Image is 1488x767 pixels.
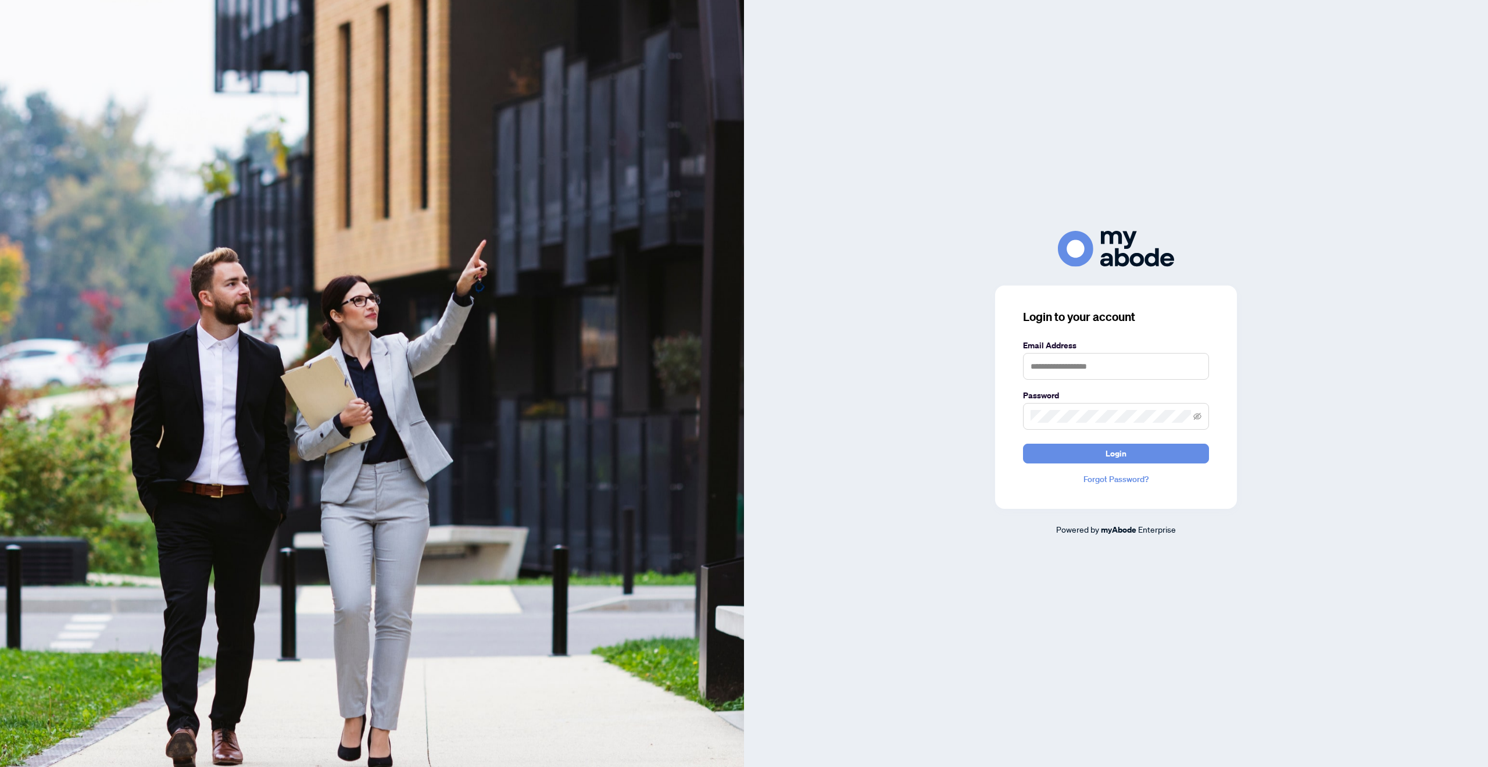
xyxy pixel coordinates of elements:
span: Enterprise [1138,524,1176,534]
a: Forgot Password? [1023,473,1209,486]
button: Login [1023,444,1209,463]
label: Password [1023,389,1209,402]
a: myAbode [1101,523,1136,536]
span: Powered by [1056,524,1099,534]
h3: Login to your account [1023,309,1209,325]
span: eye-invisible [1193,412,1201,420]
span: Login [1106,444,1126,463]
label: Email Address [1023,339,1209,352]
img: ma-logo [1058,231,1174,266]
